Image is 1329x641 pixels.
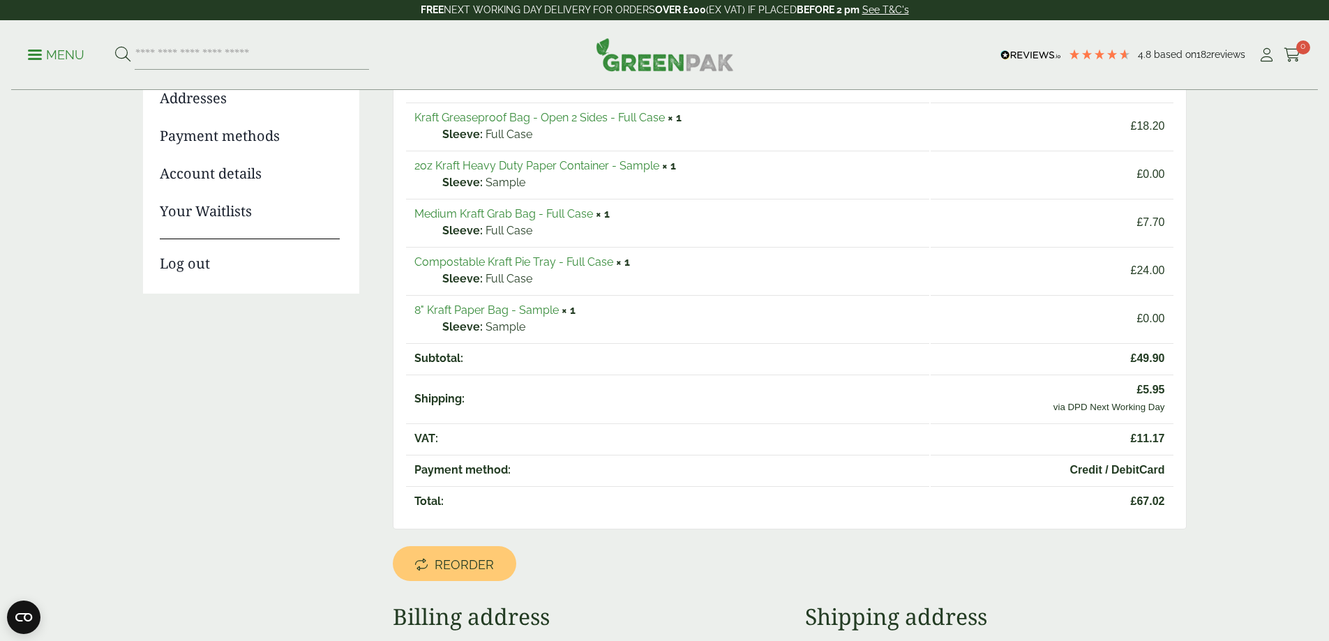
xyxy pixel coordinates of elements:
bdi: 0.00 [1136,168,1164,180]
strong: Sleeve: [442,126,483,143]
span: £ [1131,352,1137,364]
i: My Account [1258,48,1275,62]
span: 67.02 [939,493,1164,510]
a: Kraft Greaseproof Bag - Open 2 Sides - Full Case [414,111,665,124]
strong: BEFORE 2 pm [797,4,859,15]
p: Sample [442,174,922,191]
a: 8" Kraft Paper Bag - Sample [414,303,559,317]
bdi: 18.20 [1131,120,1165,132]
th: Subtotal: [406,343,930,373]
span: 0 [1296,40,1310,54]
span: Reorder [435,557,494,573]
img: REVIEWS.io [1000,50,1061,60]
span: 182 [1196,49,1211,60]
span: £ [1131,264,1137,276]
strong: × 1 [662,159,676,172]
th: VAT: [406,423,930,453]
p: Menu [28,47,84,63]
span: £ [1131,120,1137,132]
bdi: 0.00 [1136,312,1164,324]
a: Menu [28,47,84,61]
bdi: 7.70 [1136,216,1164,228]
h2: Billing address [393,603,774,630]
strong: FREE [421,4,444,15]
button: Open CMP widget [7,601,40,634]
span: 49.90 [939,350,1164,367]
p: Full Case [442,126,922,143]
a: See T&C's [862,4,909,15]
a: Your Waitlists [160,201,340,222]
a: Log out [160,239,340,274]
strong: Sleeve: [442,223,483,239]
td: Credit / DebitCard [931,455,1173,485]
a: 0 [1284,45,1301,66]
h2: Shipping address [805,603,1186,630]
strong: × 1 [616,255,630,269]
img: GreenPak Supplies [596,38,734,71]
a: Addresses [160,88,340,109]
th: Total: [406,486,930,516]
strong: × 1 [596,207,610,220]
span: £ [1131,495,1137,507]
a: Payment methods [160,126,340,146]
span: 11.17 [939,430,1164,447]
p: Full Case [442,271,922,287]
span: Based on [1154,49,1196,60]
a: Compostable Kraft Pie Tray - Full Case [414,255,613,269]
strong: Sleeve: [442,319,483,335]
th: Shipping: [406,375,930,422]
span: £ [1131,432,1137,444]
p: Full Case [442,223,922,239]
span: reviews [1211,49,1245,60]
th: Payment method: [406,455,930,485]
span: 4.8 [1138,49,1154,60]
span: £ [1136,384,1143,395]
a: Reorder [393,546,516,581]
span: 5.95 [939,382,1164,398]
bdi: 24.00 [1131,264,1165,276]
strong: × 1 [562,303,576,317]
strong: × 1 [668,111,682,124]
a: 2oz Kraft Heavy Duty Paper Container - Sample [414,159,659,172]
strong: Sleeve: [442,271,483,287]
p: Sample [442,319,922,335]
strong: OVER £100 [655,4,706,15]
i: Cart [1284,48,1301,62]
a: Medium Kraft Grab Bag - Full Case [414,207,593,220]
span: £ [1136,312,1143,324]
div: 4.79 Stars [1068,48,1131,61]
span: £ [1136,216,1143,228]
span: £ [1136,168,1143,180]
small: via DPD Next Working Day [1053,402,1165,412]
strong: Sleeve: [442,174,483,191]
a: Account details [160,163,340,184]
